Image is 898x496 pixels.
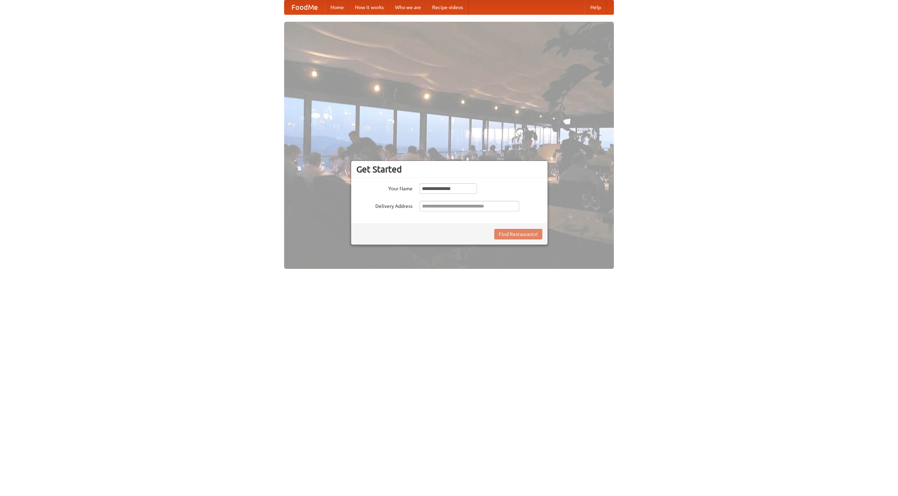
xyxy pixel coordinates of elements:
a: Help [585,0,607,14]
a: Recipe videos [427,0,469,14]
label: Your Name [356,183,413,192]
button: Find Restaurants! [494,229,542,239]
a: Home [325,0,349,14]
a: FoodMe [284,0,325,14]
a: Who we are [389,0,427,14]
h3: Get Started [356,164,542,175]
label: Delivery Address [356,201,413,210]
a: How it works [349,0,389,14]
